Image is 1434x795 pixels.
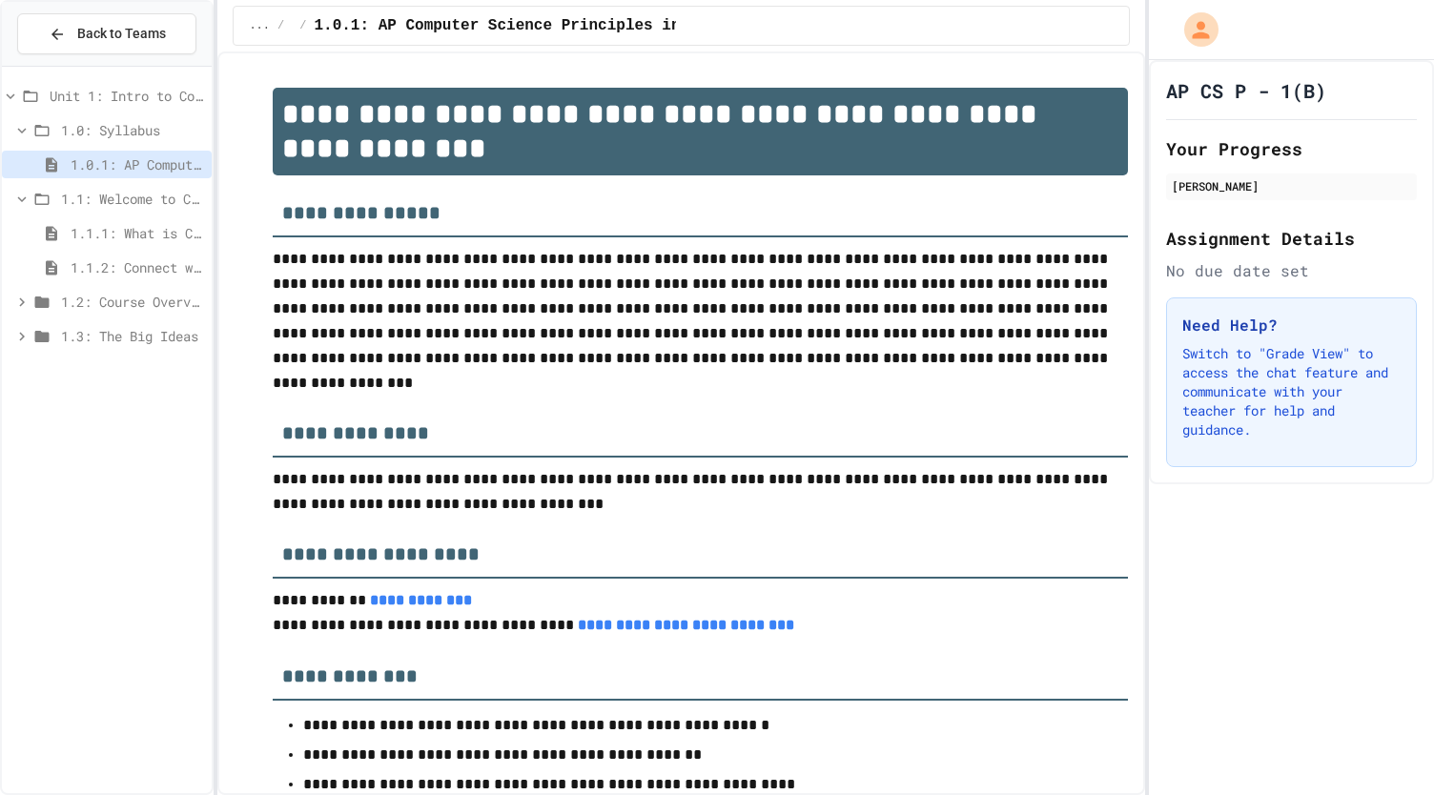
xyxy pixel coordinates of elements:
[77,24,166,44] span: Back to Teams
[1182,314,1401,336] h3: Need Help?
[1182,344,1401,439] p: Switch to "Grade View" to access the chat feature and communicate with your teacher for help and ...
[1166,135,1417,162] h2: Your Progress
[299,18,306,33] span: /
[1276,636,1415,717] iframe: chat widget
[314,14,891,37] span: 1.0.1: AP Computer Science Principles in Python Course Syllabus
[71,223,204,243] span: 1.1.1: What is Computer Science?
[1166,225,1417,252] h2: Assignment Details
[1164,8,1223,51] div: My Account
[249,18,270,33] span: ...
[61,326,204,346] span: 1.3: The Big Ideas
[71,154,204,174] span: 1.0.1: AP Computer Science Principles in Python Course Syllabus
[17,13,196,54] button: Back to Teams
[61,120,204,140] span: 1.0: Syllabus
[71,257,204,277] span: 1.1.2: Connect with Your World
[1166,259,1417,282] div: No due date set
[61,292,204,312] span: 1.2: Course Overview and the AP Exam
[50,86,204,106] span: Unit 1: Intro to Computer Science
[277,18,284,33] span: /
[1166,77,1326,104] h1: AP CS P - 1(B)
[1354,719,1415,776] iframe: chat widget
[1172,177,1411,194] div: [PERSON_NAME]
[61,189,204,209] span: 1.1: Welcome to Computer Science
